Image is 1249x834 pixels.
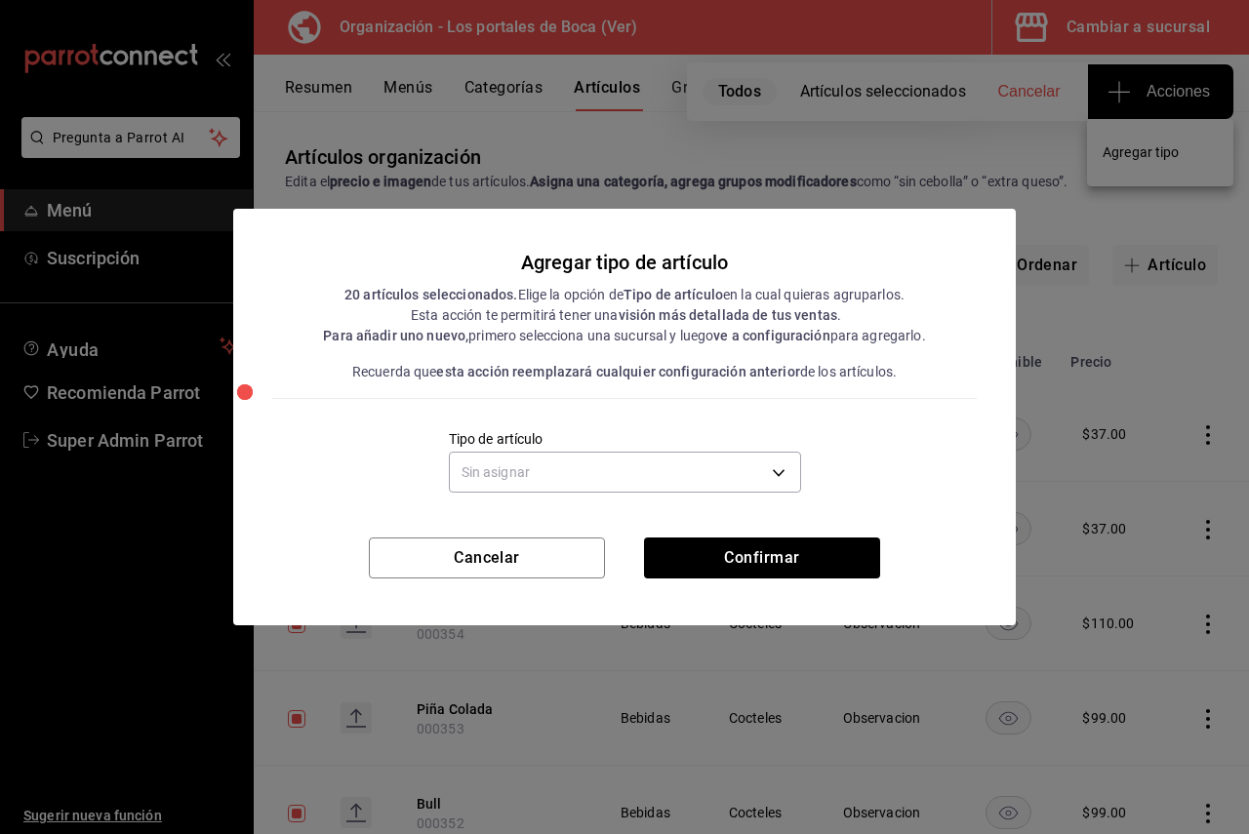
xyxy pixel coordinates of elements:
[713,328,829,343] strong: ve a configuración
[323,362,925,382] div: Recuerda que de los artículos.
[344,287,518,302] strong: 20 artículos seleccionados.
[624,287,723,302] strong: Tipo de artículo
[323,326,925,346] div: primero selecciona una sucursal y luego para agregarlo.
[644,537,880,578] button: Confirmar
[323,285,925,326] div: Elige la opción de en la cual quieras agruparlos. Esta acción te permitirá tener una .
[323,328,468,343] strong: Para añadir uno nuevo,
[619,307,837,323] strong: visión más detallada de tus ventas
[369,537,605,578] button: Cancelar
[449,452,801,493] div: Sin asignar
[436,364,799,379] strong: esta acción reemplazará cualquier configuración anterior
[449,432,801,446] label: Tipo de artículo
[323,248,925,277] div: Agregar tipo de artículo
